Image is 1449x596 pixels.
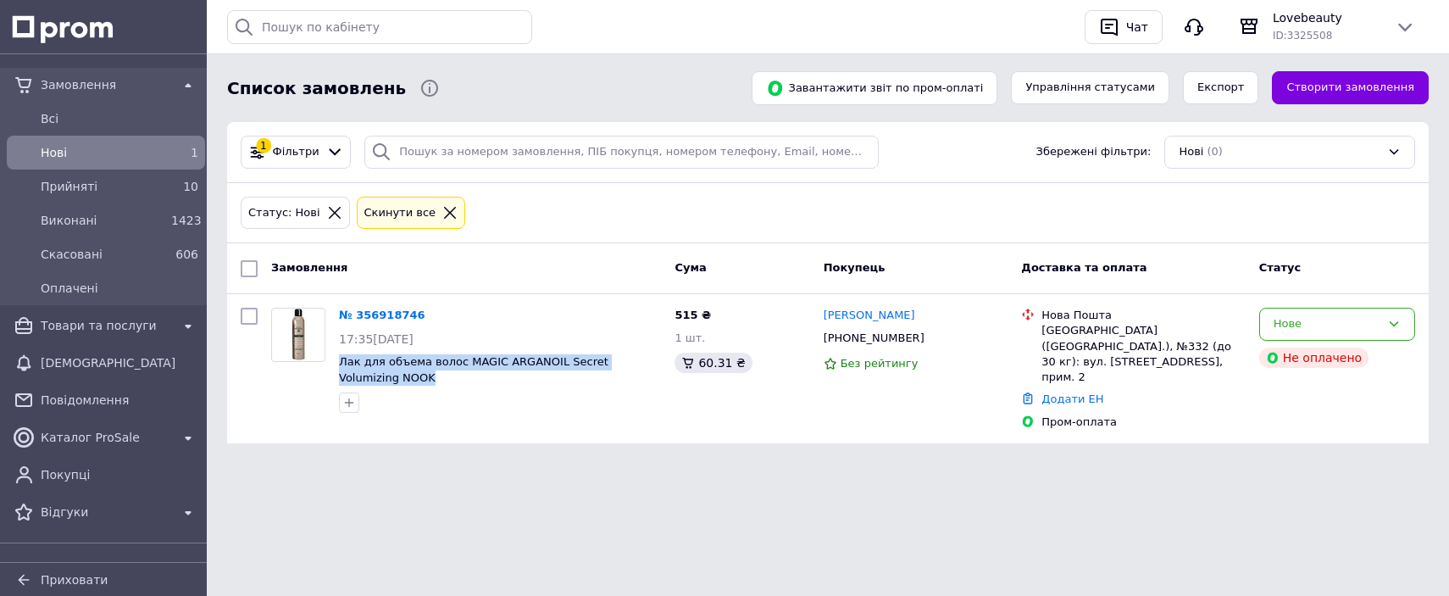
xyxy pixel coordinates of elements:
span: 606 [175,248,198,261]
div: Нове [1274,315,1380,333]
span: Прийняті [41,178,164,195]
span: 1 шт. [675,331,705,344]
span: Без рейтингу [841,357,919,370]
input: Пошук за номером замовлення, ПІБ покупця, номером телефону, Email, номером накладної [364,136,879,169]
div: [GEOGRAPHIC_DATA] ([GEOGRAPHIC_DATA].), №332 (до 30 кг): вул. [STREET_ADDRESS], прим. 2 [1041,323,1245,385]
div: 1 [256,138,271,153]
a: Створити замовлення [1272,71,1429,104]
span: Повідомлення [41,392,198,409]
a: № 356918746 [339,309,425,321]
span: Нові [41,144,164,161]
span: Lovebeauty [1273,9,1381,26]
span: Покупець [824,261,885,274]
span: Скасовані [41,246,164,263]
span: Приховати [41,573,108,587]
span: 1423 [171,214,202,227]
span: Нові [1179,144,1203,160]
div: Чат [1123,14,1152,40]
span: Всi [41,110,198,127]
span: Фільтри [273,144,319,160]
div: Не оплачено [1259,348,1368,368]
a: Додати ЕН [1041,393,1103,405]
div: [PHONE_NUMBER] [820,327,928,349]
span: Доставка та оплата [1021,261,1146,274]
div: 60.31 ₴ [675,353,752,373]
span: [DEMOGRAPHIC_DATA] [41,354,198,371]
input: Пошук по кабінету [227,10,532,44]
span: Статус [1259,261,1302,274]
img: Фото товару [290,309,307,361]
span: Збережені фільтри: [1036,144,1152,160]
div: Пром-оплата [1041,415,1245,430]
a: [PERSON_NAME] [824,308,915,324]
span: Відгуки [41,504,171,521]
span: Замовлення [271,261,347,274]
span: Виконані [41,212,164,229]
span: Замовлення [41,76,171,93]
span: 17:35[DATE] [339,332,414,346]
span: 1 [191,146,198,159]
button: Експорт [1183,71,1259,104]
button: Управління статусами [1011,71,1169,104]
button: Чат [1085,10,1163,44]
span: Покупці [41,466,198,483]
div: Нова Пошта [1041,308,1245,323]
span: 10 [183,180,198,193]
span: Товари та послуги [41,317,171,334]
span: 515 ₴ [675,309,711,321]
button: Завантажити звіт по пром-оплаті [752,71,997,105]
div: Статус: Нові [245,204,324,222]
a: Фото товару [271,308,325,362]
span: Список замовлень [227,76,406,101]
a: Лак для объема волос MAGIC ARGANOIL Secret Volumizing NOOK [339,355,608,384]
span: Cума [675,261,706,274]
span: (0) [1207,145,1222,158]
div: Cкинути все [361,204,440,222]
span: Оплачені [41,280,198,297]
span: ID: 3325508 [1273,30,1332,42]
span: Каталог ProSale [41,429,171,446]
